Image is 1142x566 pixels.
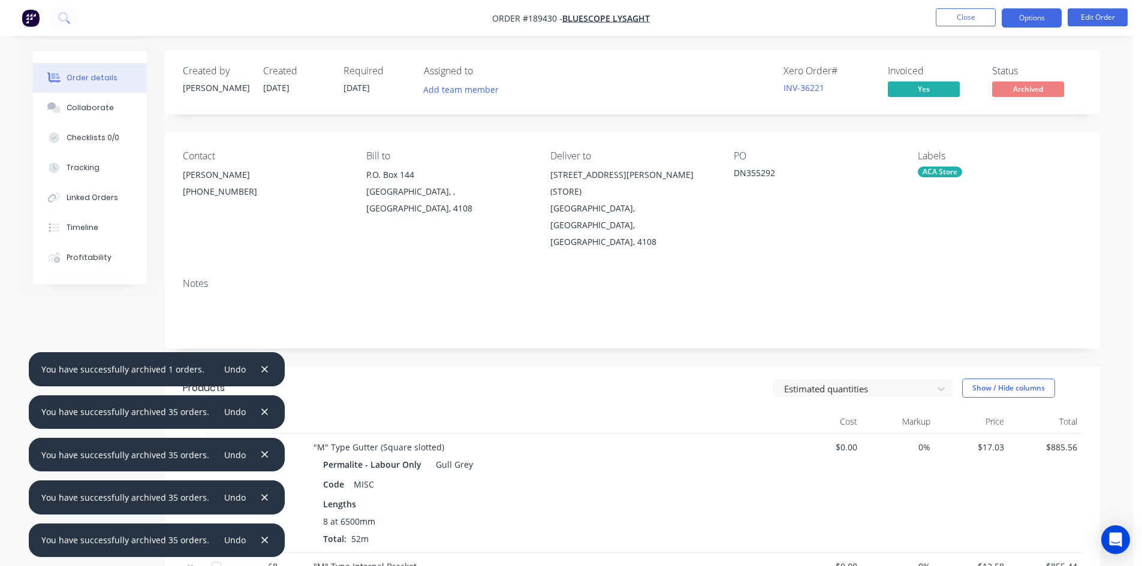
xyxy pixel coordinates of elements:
button: Collaborate [33,93,147,123]
a: Bluescope Lysaght [562,13,650,24]
div: Contact [183,150,347,162]
div: Total [1009,410,1083,434]
div: Linked Orders [67,192,118,203]
button: Undo [218,446,252,462]
div: Permalite - Labour Only [323,456,426,473]
div: Markup [862,410,936,434]
div: You have successfully archived 35 orders. [41,534,209,546]
button: Profitability [33,243,147,273]
div: Cost [788,410,862,434]
button: Undo [218,404,252,420]
div: [STREET_ADDRESS][PERSON_NAME] (STORE)[GEOGRAPHIC_DATA], [GEOGRAPHIC_DATA], [GEOGRAPHIC_DATA], 4108 [550,167,715,250]
a: INV-36221 [784,82,824,93]
button: Add team member [417,81,505,98]
span: "M" Type Gutter (Square slotted) [314,441,444,453]
span: 0% [867,441,931,453]
div: Timeline [67,222,98,233]
span: $17.03 [940,441,1004,453]
div: Status [992,65,1082,77]
div: ACA Store [918,167,962,177]
div: Order details [67,72,117,83]
div: [PERSON_NAME][PHONE_NUMBER] [183,167,347,205]
button: Order details [33,63,147,93]
button: Undo [218,361,252,377]
div: Collaborate [67,102,114,113]
span: $0.00 [793,441,857,453]
div: Gull Grey [431,456,473,473]
div: Bill to [366,150,531,162]
span: [DATE] [263,82,290,93]
div: Checklists 0/0 [67,132,119,143]
div: DN355292 [734,167,884,183]
button: Timeline [33,213,147,243]
div: Invoiced [888,65,978,77]
button: Tracking [33,153,147,183]
div: Code [323,476,349,493]
div: Profitability [67,252,112,263]
button: Show / Hide columns [962,379,1055,398]
div: Xero Order # [784,65,873,77]
div: Tracking [67,162,100,173]
div: Labels [918,150,1082,162]
span: Total: [323,533,346,544]
span: Lengths [323,498,356,510]
div: [GEOGRAPHIC_DATA], , [GEOGRAPHIC_DATA], 4108 [366,183,531,217]
div: PO [734,150,898,162]
button: Undo [218,489,252,506]
div: You have successfully archived 35 orders. [41,405,209,418]
button: Add team member [424,81,505,98]
span: Yes [888,81,960,96]
button: Options [1002,8,1062,28]
div: Notes [183,278,1082,289]
span: 52m [346,533,373,544]
div: Created [263,65,329,77]
div: Open Intercom Messenger [1101,525,1130,554]
div: [GEOGRAPHIC_DATA], [GEOGRAPHIC_DATA], [GEOGRAPHIC_DATA], 4108 [550,200,715,250]
div: You have successfully archived 35 orders. [41,449,209,461]
span: 8 at 6500mm [323,515,375,528]
div: You have successfully archived 35 orders. [41,491,209,504]
div: [PHONE_NUMBER] [183,183,347,200]
div: Price [935,410,1009,434]
div: Created by [183,65,249,77]
div: [PERSON_NAME] [183,167,347,183]
button: Undo [218,532,252,548]
button: Edit Order [1068,8,1128,26]
div: Deliver to [550,150,715,162]
span: Order #189430 - [492,13,562,24]
span: [DATE] [343,82,370,93]
div: [STREET_ADDRESS][PERSON_NAME] (STORE) [550,167,715,200]
button: Linked Orders [33,183,147,213]
div: You have successfully archived 1 orders. [41,363,204,376]
div: P.O. Box 144 [366,167,531,183]
div: Required [343,65,409,77]
button: Close [936,8,996,26]
div: MISC [349,476,379,493]
img: Factory [22,9,40,27]
button: Checklists 0/0 [33,123,147,153]
span: $885.56 [1014,441,1078,453]
div: P.O. Box 144[GEOGRAPHIC_DATA], , [GEOGRAPHIC_DATA], 4108 [366,167,531,217]
span: Archived [992,81,1064,96]
div: [PERSON_NAME] [183,81,249,94]
div: Assigned to [424,65,544,77]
